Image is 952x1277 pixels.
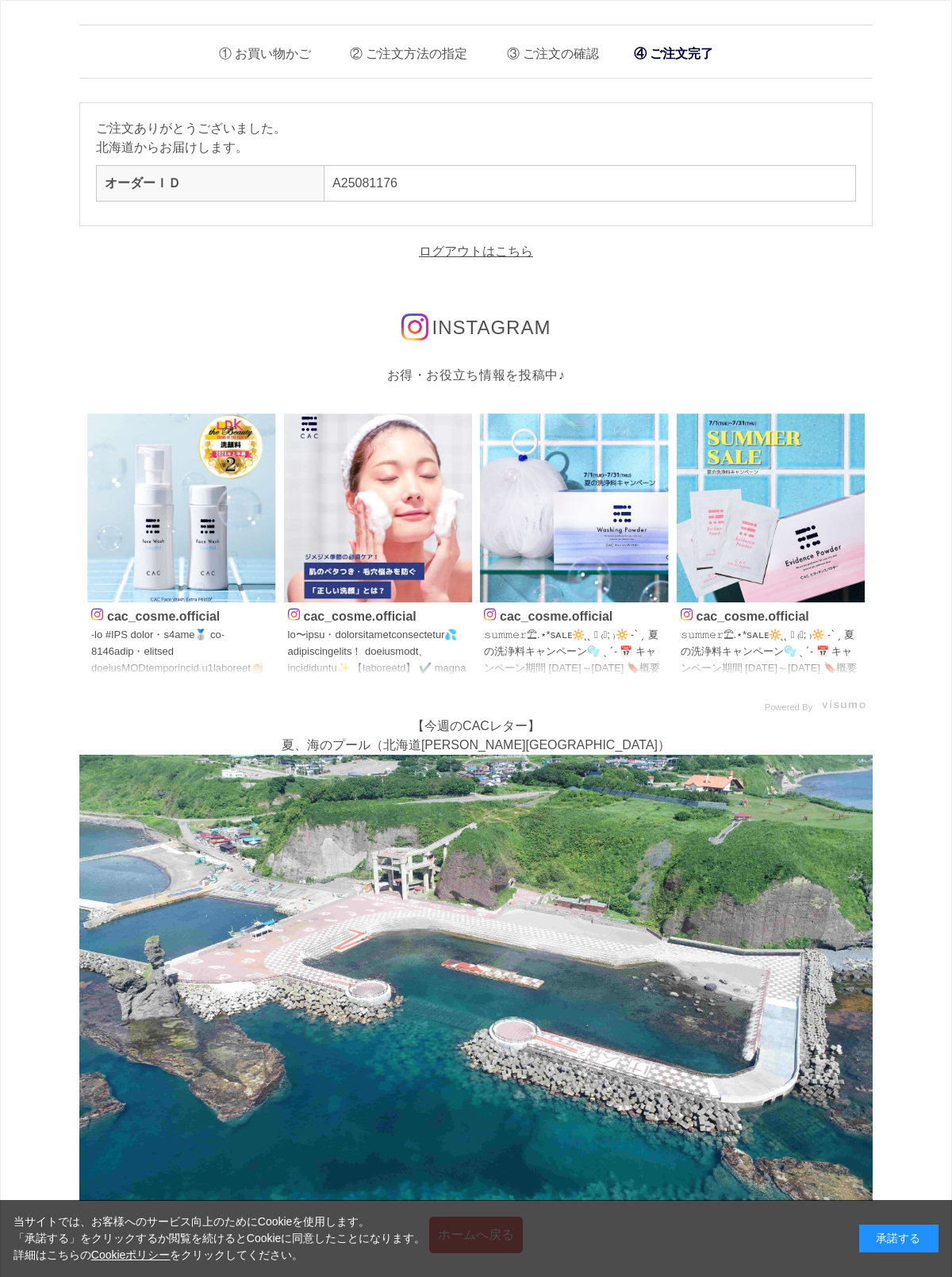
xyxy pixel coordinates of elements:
img: Photo by cac_cosme.official [677,413,866,602]
img: hokkaido [79,755,873,1202]
a: Cookieポリシー [91,1248,171,1261]
a: ログアウトはこちら [419,244,533,258]
li: ご注文完了 [626,37,721,70]
span: Powered By [765,702,812,712]
p: 𝚜𝚞𝚖𝚖𝚎𝚛⛱.⋆*sᴀʟᴇ🔆 ̨ ̨ 𓄹 ₍🕶; ₎🔆 ˗ˋˏ 夏の洗浄料キャンペーン🫧 ˎˊ˗ 📅 キャンペーン期間 [DATE]～[DATE] 🔖概要 期間中、1回のご注文で、 ☑︎パウダ... [681,627,862,678]
p: cac_cosme.official [91,606,272,623]
li: ご注文の確認 [495,33,599,66]
span: お得・お役立ち情報を投稿中♪ [387,368,566,382]
p: cac_cosme.official [484,606,665,623]
th: オーダーＩＤ [97,166,324,202]
p: cac_cosme.official [288,606,469,623]
img: インスタグラムのロゴ [401,313,428,340]
p: cac_cosme.official [681,606,862,623]
p: 𝚜𝚞𝚖𝚖𝚎𝚛⛱.⋆*sᴀʟᴇ🔆 ̨ ̨ 𓄹 ₍🕶; ₎🔆 ˗ˋˏ 夏の洗浄料キャンペーン🫧 ˎˊ˗ 📅 キャンペーン期間 [DATE]～[DATE] 🔖概要 期間中、1回のご注文で、 ☑︎パウダ... [484,627,665,678]
span: INSTAGRAM [432,317,551,338]
div: 承諾する [859,1225,939,1252]
p: lo〜ipsu・dolorsitametconsectetur💦 adipiscingelits！ doeiusmodt、incididuntu✨ 【laboreetd】 ✔️ magna ✔️... [288,627,469,678]
p: 【今週のCACレター】 夏、海のプール（北海道[PERSON_NAME][GEOGRAPHIC_DATA]） [79,717,873,755]
p: ˗lo #IPS dolor・s4ame🥈 co˗ 8146adip・elitsed doeiusMODtemporincid u1laboreet👏🏻✨✨ 🫧DOL magnaaliq eni... [91,627,272,678]
img: visumo [822,700,866,709]
img: Photo by cac_cosme.official [284,413,473,602]
div: 当サイトでは、お客様へのサービス向上のためにCookieを使用します。 「承諾する」をクリックするか閲覧を続けるとCookieに同意したことになります。 詳細はこちらの をクリックしてください。 [13,1214,426,1264]
img: Photo by cac_cosme.official [87,413,276,602]
li: ご注文方法の指定 [338,33,467,66]
li: お買い物かご [207,33,311,66]
p: ご注文ありがとうございました。 北海道からお届けします。 [96,119,856,157]
a: A25081176 [332,176,397,190]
